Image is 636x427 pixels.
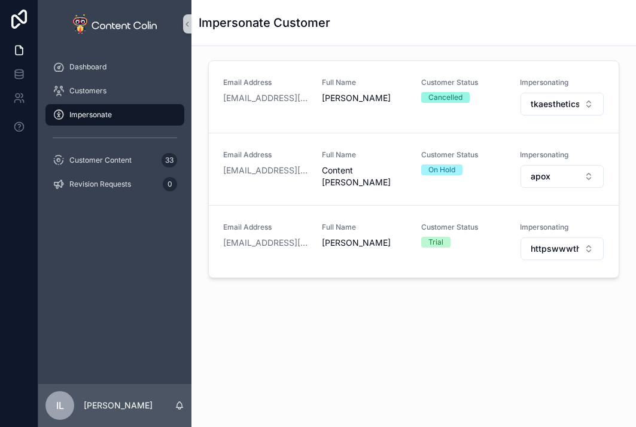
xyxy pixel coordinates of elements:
a: Impersonate [45,104,184,126]
span: Customer Content [69,155,132,165]
span: Dashboard [69,62,106,72]
div: 33 [162,153,177,167]
span: Impersonating [520,78,604,87]
span: Full Name [322,222,406,232]
span: Full Name [322,78,406,87]
div: 0 [163,177,177,191]
a: [EMAIL_ADDRESS][DOMAIN_NAME] [223,237,308,249]
span: [PERSON_NAME] [322,237,406,249]
button: Select Button [521,93,604,115]
span: Email Address [223,150,308,160]
span: httpswwwtheholidaycottagecollectioncom [531,243,579,255]
span: Impersonating [520,222,604,232]
a: [EMAIL_ADDRESS][DOMAIN_NAME] [223,92,308,104]
span: Customer Status [421,222,506,232]
span: Email Address [223,78,308,87]
span: Content [PERSON_NAME] [322,164,406,188]
a: Customers [45,80,184,102]
div: scrollable content [38,48,191,211]
span: Customers [69,86,106,96]
span: IL [56,398,64,413]
div: Cancelled [428,92,462,103]
span: apox [531,170,550,182]
div: Trial [428,237,443,248]
span: Customer Status [421,78,506,87]
span: tkaesthetics [531,98,579,110]
img: App logo [73,14,157,33]
p: [PERSON_NAME] [84,399,153,411]
div: On Hold [428,164,455,175]
span: Revision Requests [69,179,131,189]
button: Select Button [521,165,604,188]
a: Revision Requests0 [45,173,184,195]
span: Customer Status [421,150,506,160]
span: Impersonating [520,150,604,160]
h1: Impersonate Customer [199,14,330,31]
span: Impersonate [69,110,112,120]
a: [EMAIL_ADDRESS][DOMAIN_NAME] [223,164,308,176]
a: Dashboard [45,56,184,78]
span: Email Address [223,222,308,232]
button: Select Button [521,237,604,260]
span: [PERSON_NAME] [322,92,406,104]
a: Customer Content33 [45,150,184,171]
span: Full Name [322,150,406,160]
